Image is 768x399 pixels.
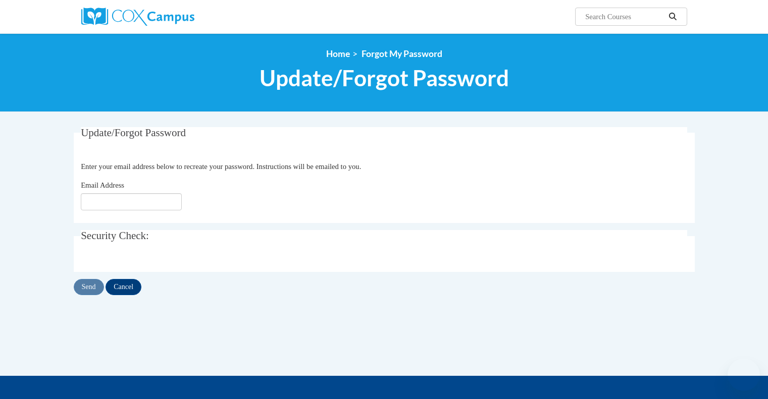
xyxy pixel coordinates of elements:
[362,48,442,59] span: Forgot My Password
[81,162,361,170] span: Enter your email address below to recreate your password. Instructions will be emailed to you.
[326,48,350,59] a: Home
[81,181,124,189] span: Email Address
[584,11,665,23] input: Search Courses
[81,8,273,26] a: Cox Campus
[260,65,509,91] span: Update/Forgot Password
[665,11,680,23] button: Search
[81,8,194,26] img: Cox Campus
[81,230,149,242] span: Security Check:
[106,279,141,295] input: Cancel
[81,127,186,139] span: Update/Forgot Password
[728,359,760,391] iframe: Button to launch messaging window
[81,193,182,210] input: Email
